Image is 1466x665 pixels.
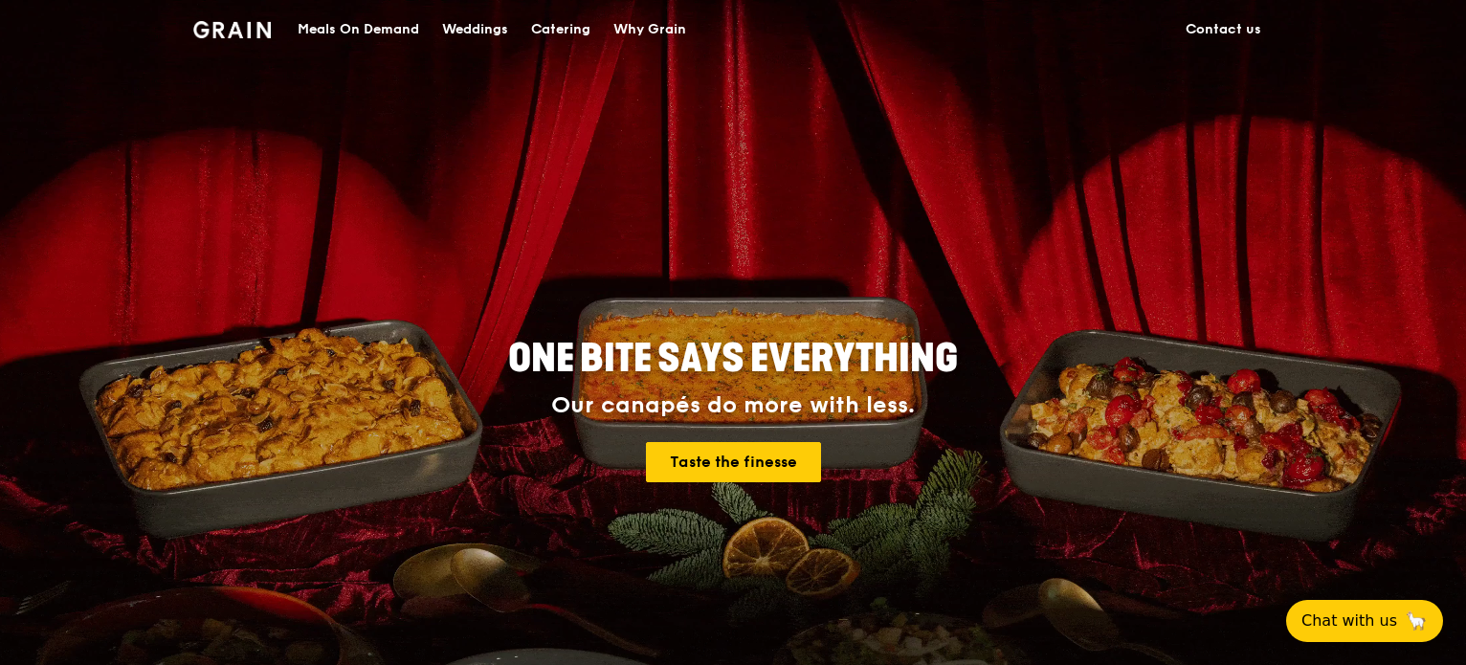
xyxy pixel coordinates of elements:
a: Taste the finesse [646,442,821,482]
div: Why Grain [613,1,686,58]
a: Why Grain [602,1,698,58]
button: Chat with us🦙 [1286,600,1443,642]
a: Catering [520,1,602,58]
span: 🦙 [1405,610,1428,632]
img: Grain [193,21,271,38]
span: Chat with us [1301,610,1397,632]
a: Weddings [431,1,520,58]
div: Meals On Demand [298,1,419,58]
div: Weddings [442,1,508,58]
div: Catering [531,1,590,58]
a: Contact us [1174,1,1273,58]
div: Our canapés do more with less. [389,392,1077,419]
span: ONE BITE SAYS EVERYTHING [508,336,958,382]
